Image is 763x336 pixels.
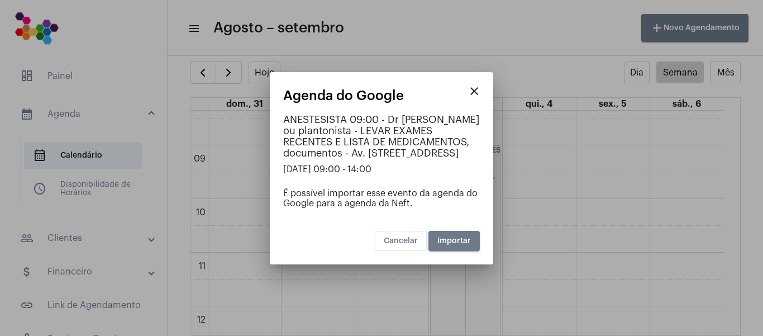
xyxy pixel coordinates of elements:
div: [DATE] 09:00 - 14:00 [283,164,480,174]
div: ANESTESISTA 09:00 - Dr [PERSON_NAME] ou plantonista - LEVAR EXAMES RECENTES E LISTA DE MEDICAMENT... [283,114,480,159]
span: Agenda do Google [283,88,404,103]
div: É possível importar esse evento da agenda do Google para a agenda da Neft. [283,188,480,209]
mat-icon: close [468,84,481,98]
button: Importar [428,231,480,251]
span: Importar [437,237,471,245]
span: Cancelar [384,237,418,245]
button: Cancelar [375,231,427,251]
